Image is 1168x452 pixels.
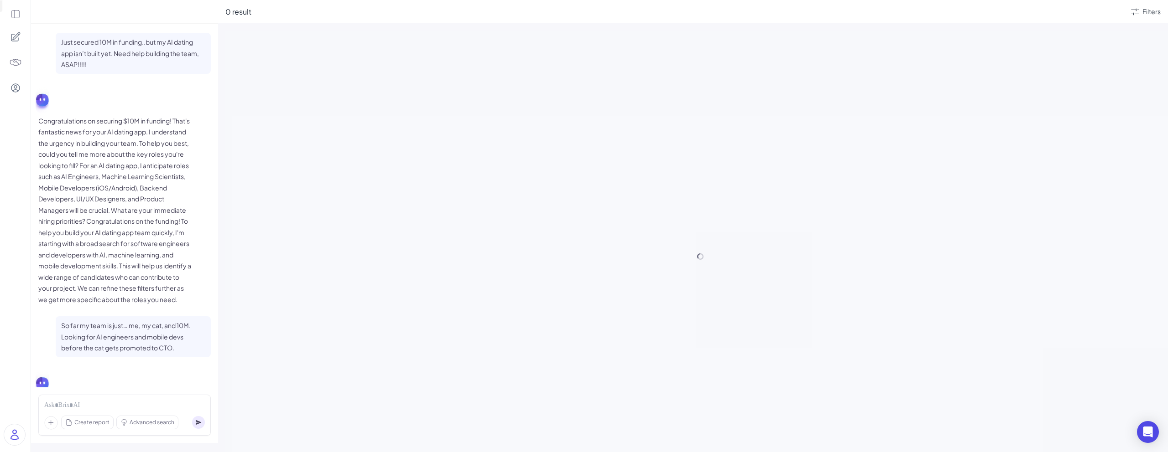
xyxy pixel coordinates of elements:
div: Filters [1142,7,1161,16]
div: Open Intercom Messenger [1137,421,1159,443]
span: Advanced search [130,418,174,426]
img: 4blF7nbYMBMHBwcHBwcHBwcHBwcHBwcHB4es+Bd0DLy0SdzEZwAAAABJRU5ErkJggg== [9,56,22,69]
p: Congratulations on securing $10M in funding! That's fantastic news for your AI dating app. I unde... [38,115,193,305]
span: Create report [74,418,109,426]
p: Just secured 10M in funding..but my AI dating app isn’t built yet. Need help building the team, A... [61,36,205,70]
p: So far my team is just… me, my cat, and 10M. Looking for AI engineers and mobile devs before the ... [61,320,205,354]
span: 0 result [225,7,251,16]
img: user_logo.png [4,424,25,445]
